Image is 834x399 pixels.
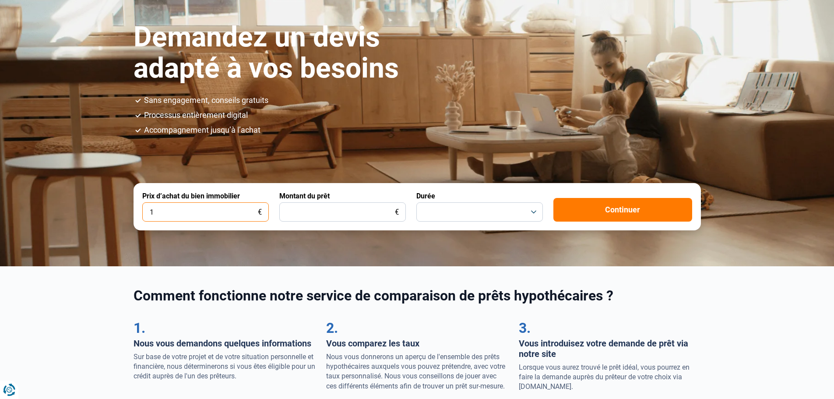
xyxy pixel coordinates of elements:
[134,22,470,84] h1: Demandez un devis adapté à vos besoins
[519,338,701,359] h3: Vous introduisez votre demande de prêt via notre site
[416,192,435,200] label: Durée
[258,208,262,216] span: €
[144,96,701,104] li: Sans engagement, conseils gratuits
[519,363,701,392] p: Lorsque vous aurez trouvé le prêt idéal, vous pourrez en faire la demande auprès du prêteur de vo...
[553,198,692,222] button: Continuer
[134,338,316,349] h3: Nous vous demandons quelques informations
[519,320,531,336] span: 3.
[279,192,330,200] label: Montant du prêt
[326,338,508,349] h3: Vous comparez les taux
[142,192,240,200] label: Prix d’achat du bien immobilier
[395,208,399,216] span: €
[134,320,145,336] span: 1.
[144,126,701,134] li: Accompagnement jusqu’à l’achat
[134,352,316,381] p: Sur base de votre projet et de votre situation personnelle et financière, nous déterminerons si v...
[326,352,508,392] p: Nous vous donnerons un aperçu de l'ensemble des prêts hypothécaires auxquels vous pouvez prétendr...
[144,111,701,119] li: Processus entièrement digital
[134,287,701,304] h2: Comment fonctionne notre service de comparaison de prêts hypothécaires ?
[326,320,338,336] span: 2.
